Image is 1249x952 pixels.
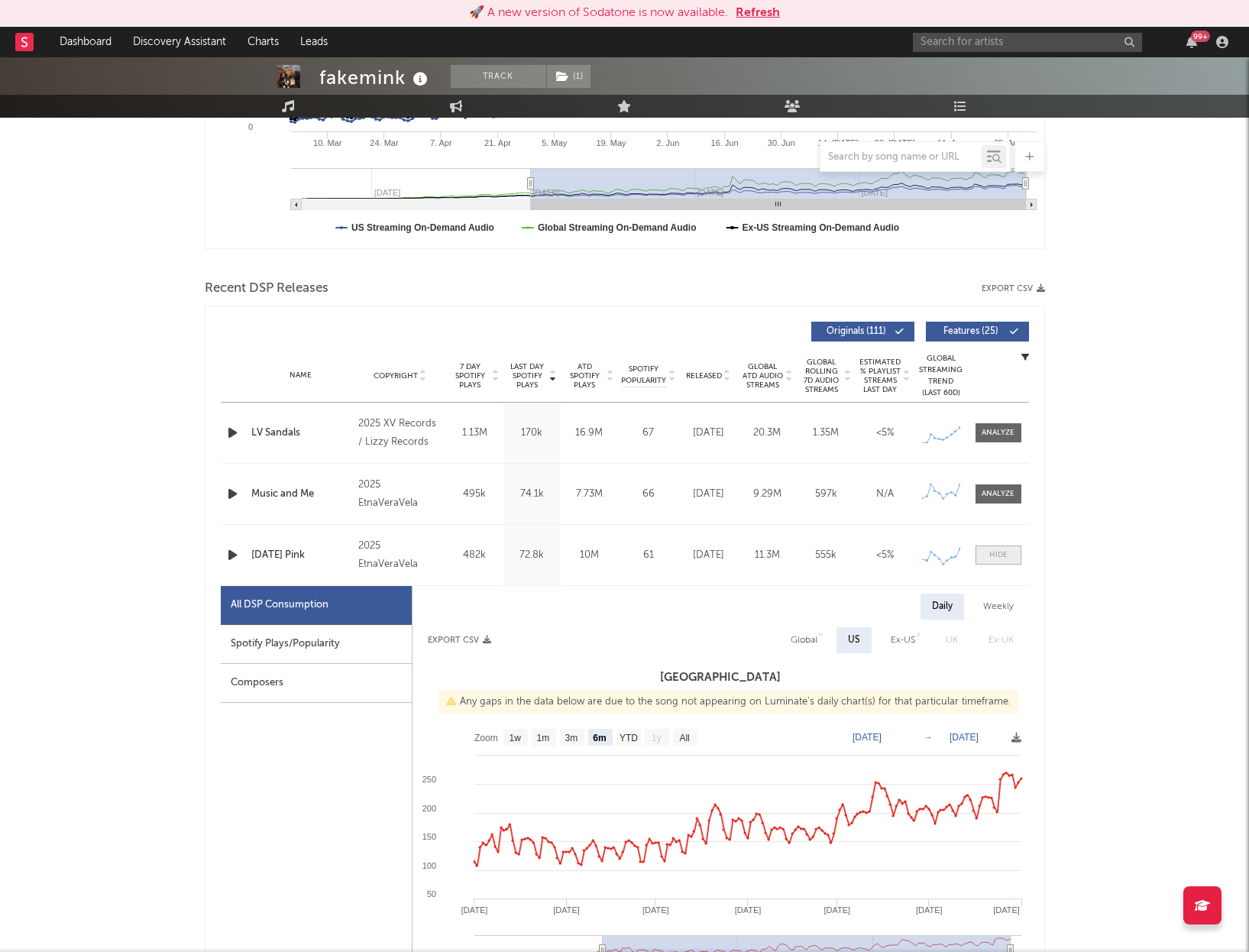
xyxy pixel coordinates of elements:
[916,905,943,915] text: [DATE]
[859,358,901,394] span: Estimated % Playlist Streams Last Day
[593,733,606,743] text: 6m
[553,905,580,915] text: [DATE]
[450,426,500,441] div: 1.13M
[413,669,1029,687] h3: [GEOGRAPHIC_DATA]
[542,138,568,147] text: 5. May
[358,537,442,574] div: 2025 EtnaVeraVela
[231,596,328,614] div: All DSP Consumption
[801,426,852,441] div: 1.35M
[370,138,399,147] text: 24. Mar
[536,733,549,743] text: 1m
[450,362,490,390] span: 7 Day Spotify Plays
[251,487,351,502] a: Music and Me
[313,138,342,147] text: 10. Mar
[823,905,850,915] text: [DATE]
[853,732,882,743] text: [DATE]
[507,362,548,390] span: Last Day Spotify Plays
[736,4,780,22] button: Refresh
[742,222,899,233] text: Ex-US Streaming On-Demand Audio
[652,733,662,743] text: 1y
[679,733,689,743] text: All
[821,327,891,336] span: Originals ( 111 )
[450,548,500,563] div: 482k
[358,476,442,513] div: 2025 EtnaVeraVela
[565,426,614,441] div: 16.9M
[874,138,914,147] text: 28. [DATE]
[656,138,679,147] text: 2. Jun
[484,138,511,147] text: 21. Apr
[926,322,1029,342] button: Features(25)
[469,4,728,22] div: 🚀 A new version of Sodatone is now available.
[596,138,626,147] text: 19. May
[546,65,591,88] span: ( 1 )
[742,426,793,441] div: 20.3M
[358,415,442,452] div: 2025 XV Records / Lizzy Records
[994,138,1022,147] text: 25. Aug
[801,358,843,394] span: Global Rolling 7D Audio Streams
[742,487,793,502] div: 9.29M
[461,905,487,915] text: [DATE]
[507,426,557,441] div: 170k
[319,65,432,90] div: fakemink
[767,138,794,147] text: 30. Jun
[742,548,793,563] div: 11.3M
[683,426,734,441] div: [DATE]
[683,548,734,563] div: [DATE]
[251,548,351,563] a: [DATE] Pink
[507,548,557,563] div: 72.8k
[734,905,761,915] text: [DATE]
[622,426,675,441] div: 67
[686,371,722,380] span: Released
[565,362,605,390] span: ATD Spotify Plays
[251,426,351,441] div: LV Sandals
[450,487,500,502] div: 495k
[565,548,614,563] div: 10M
[438,691,1018,714] div: Any gaps in the data below are due to the song not appearing on Luminate's daily chart(s) for tha...
[474,733,498,743] text: Zoom
[742,362,784,390] span: Global ATD Audio Streams
[801,548,852,563] div: 555k
[937,138,965,147] text: 11. Aug
[507,487,557,502] div: 74.1k
[891,631,915,649] div: Ex-US
[205,280,328,298] span: Recent DSP Releases
[237,27,290,57] a: Charts
[972,594,1025,620] div: Weekly
[509,733,521,743] text: 1w
[221,586,412,625] div: All DSP Consumption
[936,327,1006,336] span: Features ( 25 )
[710,138,738,147] text: 16. Jun
[924,732,933,743] text: →
[921,594,964,620] div: Daily
[428,636,491,645] button: Export CSV
[49,27,122,57] a: Dashboard
[290,27,338,57] a: Leads
[422,832,435,841] text: 150
[859,487,911,502] div: N/A
[221,625,412,664] div: Spotify Plays/Popularity
[422,775,435,784] text: 250
[422,804,435,813] text: 200
[622,487,675,502] div: 66
[811,322,914,342] button: Originals(111)
[537,222,696,233] text: Global Streaming On-Demand Audio
[251,370,351,381] div: Name
[565,733,578,743] text: 3m
[801,487,852,502] div: 597k
[1191,31,1210,42] div: 99 +
[547,65,591,88] button: (1)
[913,33,1142,52] input: Search for artists
[619,733,637,743] text: YTD
[848,631,860,649] div: US
[374,371,418,380] span: Copyright
[565,487,614,502] div: 7.73M
[993,905,1020,915] text: [DATE]
[918,353,964,399] div: Global Streaming Trend (Last 60D)
[950,732,979,743] text: [DATE]
[122,27,237,57] a: Discovery Assistant
[221,664,412,703] div: Composers
[451,65,546,88] button: Track
[1186,36,1197,48] button: 99+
